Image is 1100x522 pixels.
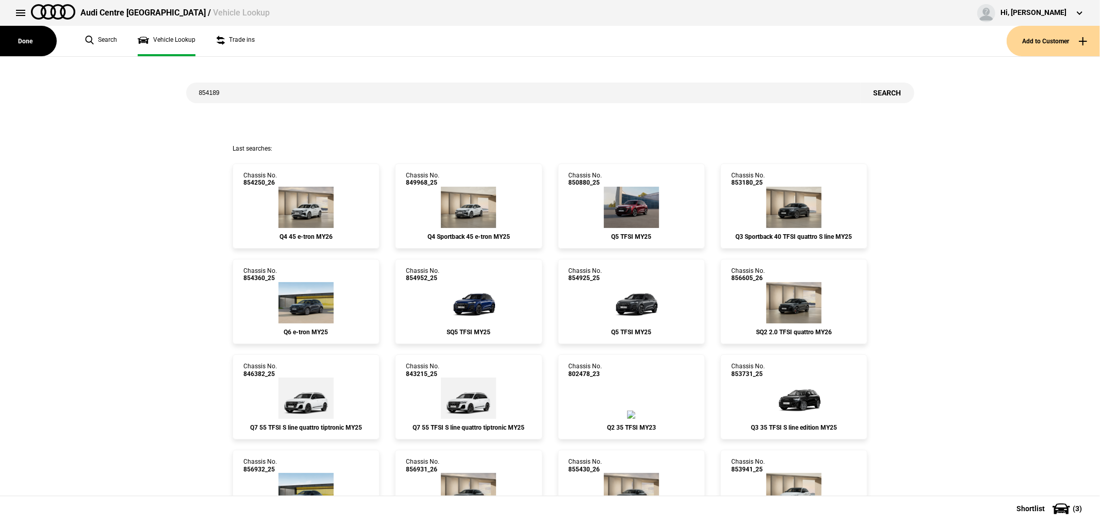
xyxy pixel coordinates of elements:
div: Chassis No. [569,458,602,473]
div: Chassis No. [569,363,602,378]
div: Q3 Sportback 40 TFSI quattro S line MY25 [731,233,857,240]
div: SQ5 TFSI MY25 [406,329,531,336]
span: 854925_25 [569,274,602,282]
img: Audi_F3NC6Y_26_EI_6Y6Y_PXC_WC7_6FJ_52Z_(Nadin:_52Z_6FJ_C63_PXC_WC7)_ext.png [441,473,496,514]
img: Audi_F3NC6Y_25_EI_6Y6Y_PXC_WC7_6FJ_52Z_2JD_(Nadin:_2JD_52Z_6FJ_C62_PXC_WC7)_ext.png [766,187,822,228]
div: Chassis No. [406,363,439,378]
div: Chassis No. [243,363,277,378]
span: Shortlist [1016,505,1045,512]
span: ( 3 ) [1073,505,1082,512]
span: 802478_23 [569,370,602,378]
span: 843215_25 [406,370,439,378]
span: 849968_25 [406,179,439,186]
a: Search [85,26,117,56]
div: Chassis No. [731,458,765,473]
div: Q7 55 TFSI S line quattro tiptronic MY25 [406,424,531,431]
span: 854360_25 [243,274,277,282]
img: Audi_GFNA1A_25_FW_H1H1_3FU_PAH_WA2_PY2_58Q_(Nadin:_3FU_58Q_C06_PAH_PY2_WA2)_ext.png [278,473,334,514]
div: Chassis No. [243,172,277,187]
span: 853731_25 [731,370,765,378]
span: 853941_25 [731,466,765,473]
span: Vehicle Lookup [213,8,270,18]
div: SQ2 2.0 TFSI quattro MY26 [731,329,857,336]
img: Audi_GAGS3Y_26_EI_6Y6Y_3FB_VW1_U80_PAI_4ZP_(Nadin:_3FB_4ZP_C52_PAI_U80_VW1)_ext.png [766,282,822,323]
div: Q3 35 TFSI S line edition MY25 [731,424,857,431]
div: Chassis No. [569,267,602,282]
button: Search [861,83,914,103]
div: Hi, [PERSON_NAME] [1000,8,1066,18]
img: Audi_F4NA53_25_AO_2Y2Y_WA7_PY5_PYY_(Nadin:_C19_PY5_PYY_S7E_WA7)_ext.png [441,187,496,228]
div: Q6 e-tron MY25 [243,329,369,336]
img: Audi_4MQCX2_25_EI_2Y2Y_WC7_PAH_54K_(Nadin:_54K_C91_PAH_WC7)_ext.png [278,378,334,419]
div: Q5 TFSI MY25 [569,233,694,240]
span: 850880_25 [569,179,602,186]
div: Chassis No. [569,172,602,187]
img: audi.png [31,4,75,20]
img: Audi_GUBS5Y_25S_GX_2D2D_PAH_2MB_5MK_WA2_3Y4_3CX_PQ7_6FM_PYH_PWO_53D_5J5_(Nadin:_2MB_3CX_3Y4_53D_5... [438,282,500,323]
img: Audi_8YFCYG_25_EI_2Y2Y_WBX_3FB_3L5_WXC_WXC-1_PWL_PY5_PYY_U35_(Nadin:_3FB_3L5_6FJ_C56_PWL_PY5_PYY_... [766,473,822,514]
div: Q5 TFSI MY25 [569,329,694,336]
div: Q4 Sportback 45 e-tron MY25 [406,233,531,240]
div: Chassis No. [731,363,765,378]
span: Last searches: [233,145,272,152]
span: 853180_25 [731,179,765,186]
a: Trade ins [216,26,255,56]
img: Audi_4MQCX2_25_EI_2Y2Y_WC7_PAH_54K_(Nadin:_54K_C90_PAH_S37_S9S_WC7)_ext.png [441,378,496,419]
div: Q4 45 e-tron MY26 [243,233,369,240]
span: 855430_26 [569,466,602,473]
span: 856931_26 [406,466,439,473]
img: Audi_F4BA53_26_AO_2Y2Y_WA7_PY5_PYY_(Nadin:_C20_PY5_PYY_S9S_WA7)_ext.png [278,187,334,228]
button: Shortlist(3) [1001,496,1100,521]
span: 856932_25 [243,466,277,473]
img: Audi_GUBAZG_25_FW_S5S5_3FU_PAH_WA7_6FJ_F80_H65_(Nadin:_3FU_6FJ_C56_F80_H65_PAH_WA7)_ext.png [604,187,659,228]
img: Audi_F3NCCX_26LE_FZ_6Y6Y_QQ2_3FB_6FJ_V72_WN8_X8C_(Nadin:_3FB_6FJ_C63_QQ2_V72_WN8)_ext.png [604,473,659,514]
div: Chassis No. [406,267,439,282]
div: Chassis No. [731,172,765,187]
img: Audi_GAGBZG_23_YM_0E0E_MP_S0P_4E7_9S8_(Nadin:_4E7_9S8_C33_S0P)_ext.png [627,411,635,419]
span: 854250_26 [243,179,277,186]
div: Q2 35 TFSI MY23 [569,424,694,431]
div: Q7 55 TFSI S line quattro tiptronic MY25 [243,424,369,431]
div: Chassis No. [731,267,765,282]
div: Chassis No. [406,458,439,473]
div: Chassis No. [243,267,277,282]
img: Audi_GFBA1A_25_FW_G5G5__(Nadin:_C06)_ext.png [278,282,334,323]
div: Audi Centre [GEOGRAPHIC_DATA] / [80,7,270,19]
img: Audi_GUBAZG_25_FW_6Y6Y_3FU_WA9_PAH_WA7_6FJ_PYH_F80_(Nadin:_3FU_6FJ_C59_F80_PAH_PYH_S9S_WA7_WA9)_e... [600,282,662,323]
img: Audi_F3BCCX_25LE_FZ_0E0E_3FU_3S2_V72_WN8_(Nadin:_3FU_3S2_C62_V72_WN8)_ext.png [763,378,825,419]
span: 856605_26 [731,274,765,282]
button: Add to Customer [1007,26,1100,56]
span: 846382_25 [243,370,277,378]
span: 854952_25 [406,274,439,282]
div: Chassis No. [406,172,439,187]
input: Enter vehicle chassis number or other identifier. [186,83,861,103]
a: Vehicle Lookup [138,26,195,56]
div: Chassis No. [243,458,277,473]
